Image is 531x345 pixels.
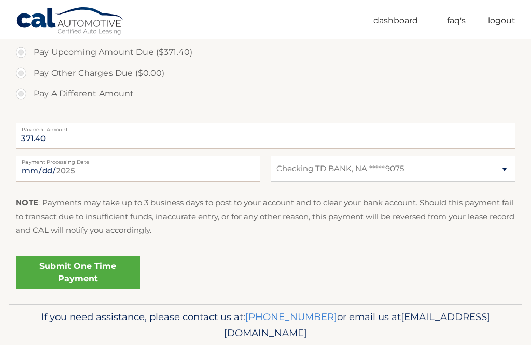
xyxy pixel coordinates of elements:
a: Dashboard [373,12,418,30]
p: If you need assistance, please contact us at: or email us at [24,309,507,342]
input: Payment Date [16,156,260,182]
input: Payment Amount [16,123,515,149]
a: Cal Automotive [16,7,124,37]
label: Pay A Different Amount [16,84,515,104]
p: : Payments may take up to 3 business days to post to your account and to clear your bank account.... [16,196,515,237]
strong: NOTE [16,198,38,208]
a: [PHONE_NUMBER] [245,311,337,323]
a: Logout [488,12,515,30]
label: Pay Upcoming Amount Due ($371.40) [16,42,515,63]
label: Pay Other Charges Due ($0.00) [16,63,515,84]
a: Submit One Time Payment [16,256,140,289]
a: FAQ's [447,12,466,30]
label: Payment Processing Date [16,156,260,164]
label: Payment Amount [16,123,515,131]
